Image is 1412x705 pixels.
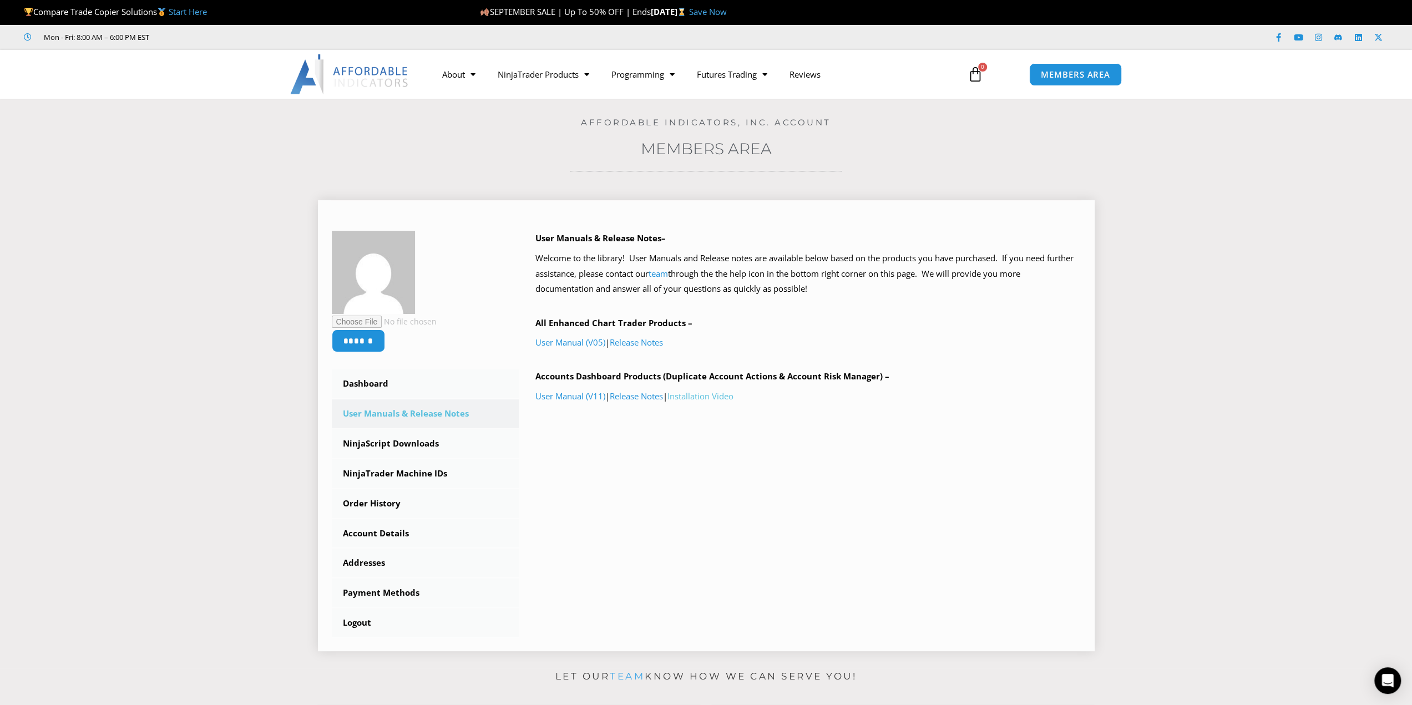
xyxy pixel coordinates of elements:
[610,337,663,348] a: Release Notes
[951,58,1000,90] a: 0
[1041,70,1110,79] span: MEMBERS AREA
[641,139,772,158] a: Members Area
[332,519,519,548] a: Account Details
[290,54,409,94] img: LogoAI | Affordable Indicators – NinjaTrader
[1029,63,1122,86] a: MEMBERS AREA
[332,369,519,637] nav: Account pages
[689,6,726,17] a: Save Now
[332,399,519,428] a: User Manuals & Release Notes
[600,62,686,87] a: Programming
[535,335,1081,351] p: |
[649,268,668,279] a: team
[332,429,519,458] a: NinjaScript Downloads
[535,337,605,348] a: User Manual (V05)
[158,8,166,16] img: 🥇
[1374,667,1401,694] div: Open Intercom Messenger
[332,549,519,577] a: Addresses
[41,31,149,44] span: Mon - Fri: 8:00 AM – 6:00 PM EST
[535,389,1081,404] p: | |
[535,317,692,328] b: All Enhanced Chart Trader Products –
[677,8,686,16] img: ⌛
[581,117,831,128] a: Affordable Indicators, Inc. Account
[535,251,1081,297] p: Welcome to the library! User Manuals and Release notes are available below based on the products ...
[24,8,33,16] img: 🏆
[650,6,689,17] strong: [DATE]
[431,62,487,87] a: About
[431,62,955,87] nav: Menu
[535,371,889,382] b: Accounts Dashboard Products (Duplicate Account Actions & Account Risk Manager) –
[610,390,663,402] a: Release Notes
[535,232,666,244] b: User Manuals & Release Notes–
[332,579,519,607] a: Payment Methods
[686,62,778,87] a: Futures Trading
[978,63,987,72] span: 0
[318,668,1095,686] p: Let our know how we can serve you!
[480,6,650,17] span: SEPTEMBER SALE | Up To 50% OFF | Ends
[667,390,733,402] a: Installation Video
[169,6,207,17] a: Start Here
[535,390,605,402] a: User Manual (V11)
[332,489,519,518] a: Order History
[778,62,832,87] a: Reviews
[332,459,519,488] a: NinjaTrader Machine IDs
[610,671,645,682] a: team
[332,231,415,314] img: f5d02f681ed276882d606eef2e6d71d0f5e03db29c1cb53756a171ac2d4d0901
[165,32,331,43] iframe: Customer reviews powered by Trustpilot
[332,369,519,398] a: Dashboard
[487,62,600,87] a: NinjaTrader Products
[24,6,207,17] span: Compare Trade Copier Solutions
[332,608,519,637] a: Logout
[480,8,489,16] img: 🍂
